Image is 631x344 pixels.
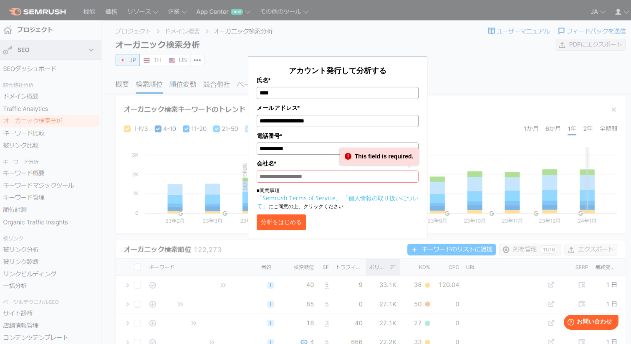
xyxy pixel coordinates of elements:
div: This field is required. [340,148,419,165]
span: アカウント発行して分析する [289,65,386,75]
a: 「Semrush Terms of Service」 [257,194,341,202]
label: メールアドレス* [257,103,419,112]
p: ■同意事項 にご同意の上、クリックください [257,187,419,210]
button: 分析をはじめる [257,214,306,230]
iframe: Help widget launcher [557,311,622,335]
label: 電話番号* [257,131,419,140]
a: 「個人情報の取り扱いについて」 [257,194,419,210]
